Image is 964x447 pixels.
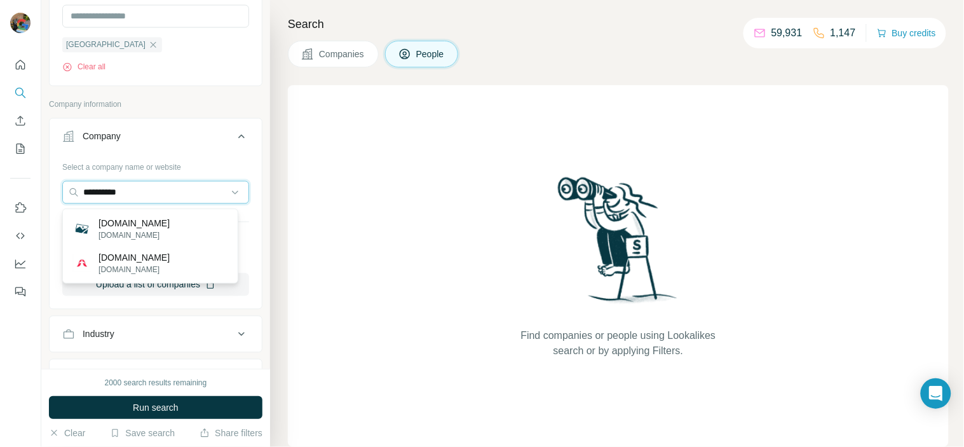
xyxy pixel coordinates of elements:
button: Quick start [10,53,31,76]
div: 2000 search results remaining [105,377,207,389]
button: Clear [49,427,85,439]
img: Surfe Illustration - Woman searching with binoculars [552,174,684,315]
div: Open Intercom Messenger [921,378,951,409]
div: Company [83,130,121,143]
button: Clear all [62,62,105,73]
button: Enrich CSV [10,109,31,132]
p: [DOMAIN_NAME] [98,264,170,275]
span: People [416,48,445,60]
button: Run search [49,396,262,419]
button: Company [50,121,262,157]
button: Industry [50,319,262,350]
span: Find companies or people using Lookalikes search or by applying Filters. [517,328,720,359]
span: Companies [319,48,365,60]
button: HQ location [50,362,262,393]
button: Save search [110,427,175,439]
div: Industry [83,328,114,341]
p: [DOMAIN_NAME] [98,217,170,230]
button: Use Surfe on LinkedIn [10,196,31,219]
p: 59,931 [771,25,803,41]
button: Dashboard [10,252,31,275]
button: Share filters [200,427,262,439]
button: Use Surfe API [10,224,31,247]
p: Company information [49,99,262,111]
button: Buy credits [877,24,936,42]
p: [DOMAIN_NAME] [98,230,170,241]
img: Avatar [10,13,31,33]
button: Feedback [10,280,31,303]
span: Run search [133,401,179,414]
button: My lists [10,137,31,160]
p: 1,147 [831,25,856,41]
h4: Search [288,15,949,33]
img: andorinha.co [73,220,91,238]
p: [DOMAIN_NAME] [98,251,170,264]
span: [GEOGRAPHIC_DATA] [66,39,146,51]
img: andorinha.ao [73,254,91,272]
button: Upload a list of companies [62,273,249,296]
div: Select a company name or website [62,157,249,174]
button: Search [10,81,31,104]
